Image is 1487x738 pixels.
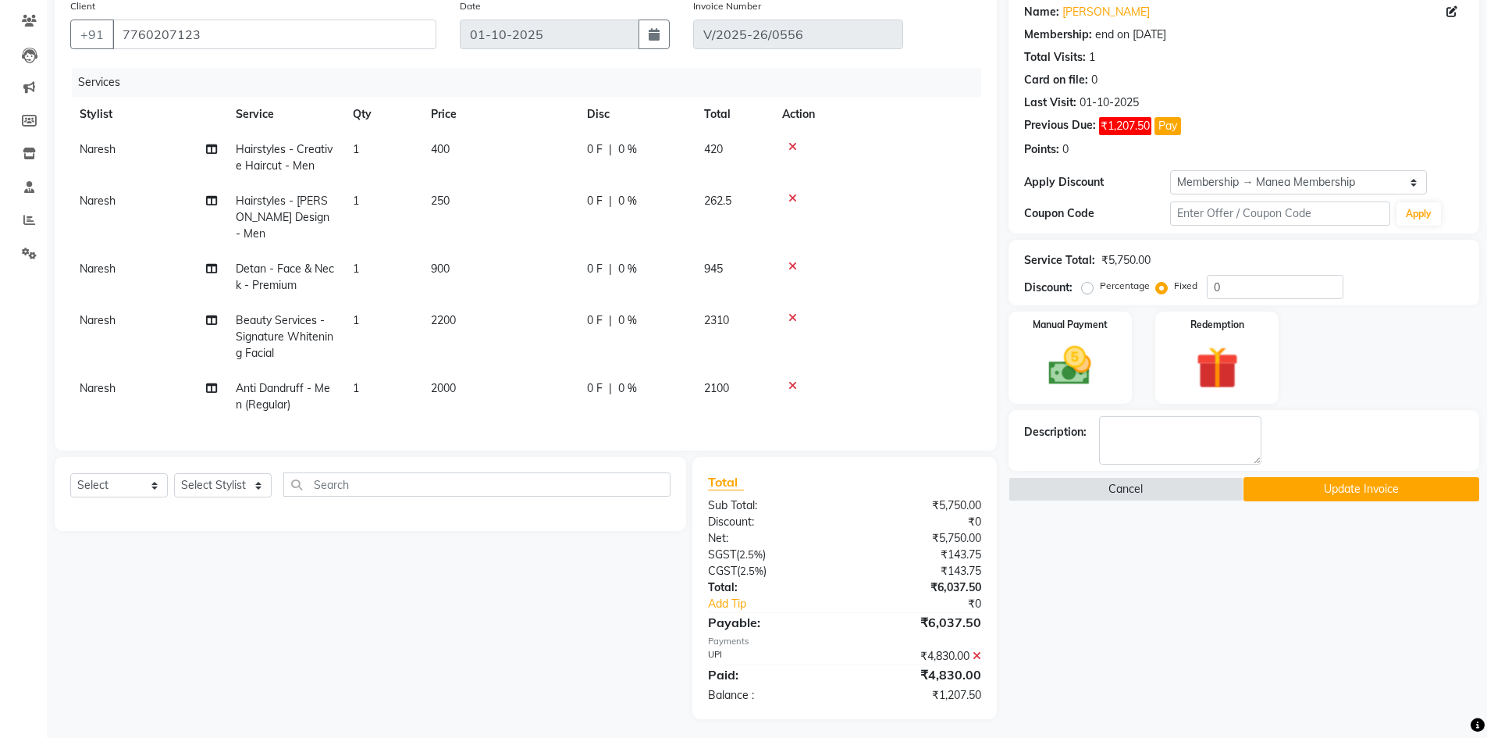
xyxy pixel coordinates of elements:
div: ₹6,037.50 [845,579,993,596]
span: 0 % [618,141,637,158]
label: Redemption [1190,318,1244,332]
span: 400 [431,142,450,156]
input: Search [283,472,671,497]
span: Beauty Services - Signature Whitening Facial [236,313,333,360]
span: Naresh [80,381,116,395]
span: 0 % [618,261,637,277]
span: Naresh [80,142,116,156]
span: 2000 [431,381,456,395]
span: 1 [353,313,359,327]
span: SGST [708,547,736,562]
div: Previous Due: [1024,117,1096,135]
span: 1 [353,142,359,156]
div: Last Visit: [1024,94,1076,111]
span: 0 % [618,312,637,329]
button: +91 [70,20,114,49]
div: 1 [1089,49,1095,66]
th: Stylist [70,97,226,132]
span: 0 F [587,312,603,329]
div: Service Total: [1024,252,1095,269]
div: ₹0 [870,596,993,612]
div: Net: [696,530,845,547]
div: Discount: [1024,280,1073,296]
button: Update Invoice [1243,477,1479,501]
label: Manual Payment [1033,318,1108,332]
span: Total [708,474,744,490]
th: Price [422,97,578,132]
div: Payments [708,635,980,648]
div: Card on file: [1024,72,1088,88]
span: CGST [708,564,737,578]
span: 262.5 [704,194,731,208]
div: ( ) [696,547,845,563]
div: Points: [1024,141,1059,158]
span: | [609,261,612,277]
label: Fixed [1174,279,1197,293]
th: Action [773,97,981,132]
div: Name: [1024,4,1059,20]
span: | [609,380,612,397]
span: 2310 [704,313,729,327]
div: ₹0 [845,514,993,530]
input: Enter Offer / Coupon Code [1170,201,1390,226]
div: end on [DATE] [1095,27,1166,43]
span: 0 F [587,141,603,158]
input: Search by Name/Mobile/Email/Code [112,20,436,49]
span: | [609,141,612,158]
a: Add Tip [696,596,869,612]
span: 1 [353,262,359,276]
div: Sub Total: [696,497,845,514]
div: Coupon Code [1024,205,1171,222]
div: ₹5,750.00 [845,530,993,547]
span: Naresh [80,313,116,327]
span: 0 F [587,193,603,209]
div: Apply Discount [1024,174,1171,191]
span: 2.5% [740,565,763,577]
div: Discount: [696,514,845,530]
div: ₹5,750.00 [845,497,993,514]
span: | [609,312,612,329]
button: Pay [1154,117,1181,135]
button: Apply [1396,202,1441,226]
span: 250 [431,194,450,208]
span: Hairstyles - Creative Haircut - Men [236,142,333,173]
th: Total [695,97,773,132]
span: 420 [704,142,723,156]
span: Detan - Face & Neck - Premium [236,262,334,292]
div: UPI [696,648,845,665]
span: 2200 [431,313,456,327]
span: 1 [353,194,359,208]
div: 0 [1091,72,1097,88]
div: Services [72,68,993,97]
span: Naresh [80,262,116,276]
div: Balance : [696,687,845,704]
span: ₹1,207.50 [1099,117,1151,135]
label: Percentage [1100,279,1150,293]
div: Total Visits: [1024,49,1086,66]
div: ₹4,830.00 [845,665,993,684]
div: ( ) [696,563,845,579]
th: Disc [578,97,695,132]
th: Qty [343,97,422,132]
span: 2.5% [739,548,763,561]
div: 0 [1062,141,1069,158]
div: ₹143.75 [845,563,993,579]
div: Paid: [696,665,845,684]
span: Hairstyles - [PERSON_NAME] Design - Men [236,194,329,241]
span: 2100 [704,381,729,395]
img: _cash.svg [1035,341,1105,390]
span: 0 % [618,193,637,209]
button: Cancel [1009,477,1244,501]
span: 945 [704,262,723,276]
span: 1 [353,381,359,395]
div: ₹6,037.50 [845,613,993,632]
div: Membership: [1024,27,1092,43]
th: Service [226,97,343,132]
div: ₹1,207.50 [845,687,993,704]
img: _gift.svg [1183,341,1252,394]
div: ₹143.75 [845,547,993,563]
span: 0 % [618,380,637,397]
div: Description: [1024,424,1087,440]
div: 01-10-2025 [1080,94,1139,111]
div: ₹5,750.00 [1101,252,1151,269]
